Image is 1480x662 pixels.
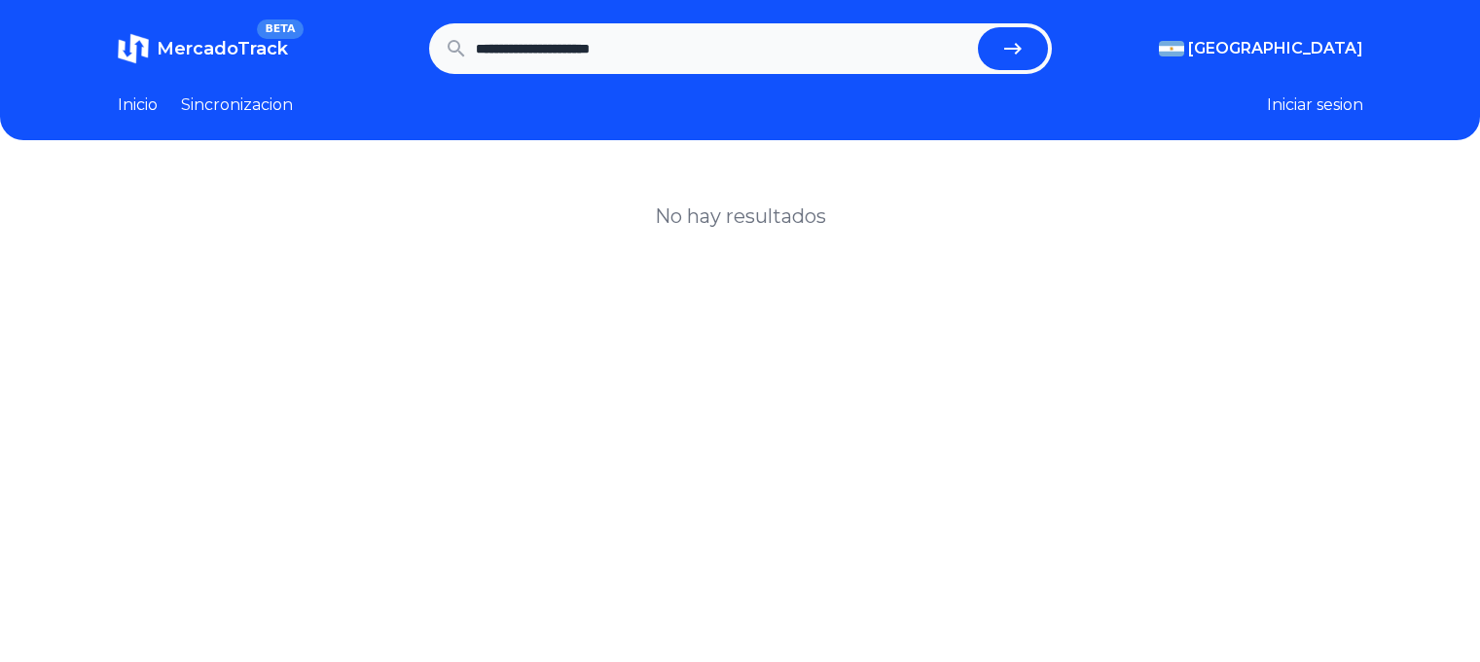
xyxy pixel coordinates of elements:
[181,93,293,117] a: Sincronizacion
[1267,93,1363,117] button: Iniciar sesion
[1159,37,1363,60] button: [GEOGRAPHIC_DATA]
[655,202,826,230] h1: No hay resultados
[157,38,288,59] span: MercadoTrack
[257,19,303,39] span: BETA
[118,93,158,117] a: Inicio
[118,33,288,64] a: MercadoTrackBETA
[1188,37,1363,60] span: [GEOGRAPHIC_DATA]
[1159,41,1184,56] img: Argentina
[118,33,149,64] img: MercadoTrack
